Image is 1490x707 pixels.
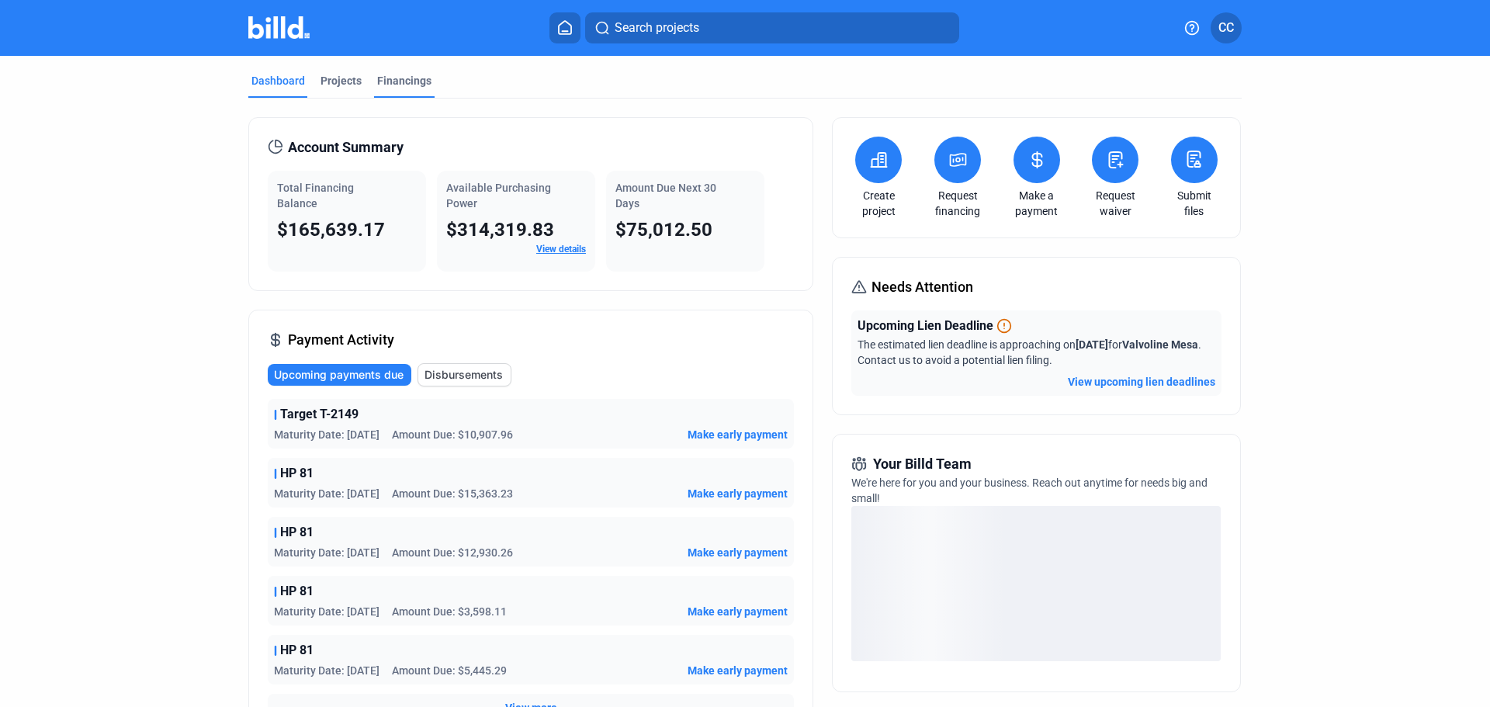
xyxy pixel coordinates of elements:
span: Amount Due: $15,363.23 [392,486,513,501]
span: $75,012.50 [615,219,712,241]
a: Request waiver [1088,188,1142,219]
span: We're here for you and your business. Reach out anytime for needs big and small! [851,477,1208,504]
button: Upcoming payments due [268,364,411,386]
button: View upcoming lien deadlines [1068,374,1215,390]
button: Make early payment [688,663,788,678]
span: HP 81 [280,464,314,483]
span: Amount Due: $5,445.29 [392,663,507,678]
span: $314,319.83 [446,219,554,241]
span: Maturity Date: [DATE] [274,545,379,560]
span: Needs Attention [871,276,973,298]
a: Create project [851,188,906,219]
a: Request financing [930,188,985,219]
span: Amount Due: $3,598.11 [392,604,507,619]
div: Projects [321,73,362,88]
button: Make early payment [688,427,788,442]
button: Make early payment [688,545,788,560]
span: $165,639.17 [277,219,385,241]
span: Your Billd Team [873,453,972,475]
span: Total Financing Balance [277,182,354,210]
span: Maturity Date: [DATE] [274,663,379,678]
button: Disbursements [418,363,511,386]
span: Target T-2149 [280,405,359,424]
span: CC [1218,19,1234,37]
span: HP 81 [280,641,314,660]
span: Maturity Date: [DATE] [274,486,379,501]
span: Amount Due: $12,930.26 [392,545,513,560]
span: Amount Due: $10,907.96 [392,427,513,442]
span: Valvoline Mesa [1122,338,1198,351]
button: Search projects [585,12,959,43]
span: Account Summary [288,137,404,158]
a: Make a payment [1010,188,1064,219]
span: The estimated lien deadline is approaching on for . Contact us to avoid a potential lien filing. [858,338,1201,366]
span: Search projects [615,19,699,37]
span: Maturity Date: [DATE] [274,604,379,619]
span: Upcoming Lien Deadline [858,317,993,335]
button: Make early payment [688,486,788,501]
span: Amount Due Next 30 Days [615,182,716,210]
div: Financings [377,73,431,88]
a: View details [536,244,586,255]
button: Make early payment [688,604,788,619]
span: Available Purchasing Power [446,182,551,210]
span: Disbursements [424,367,503,383]
span: Upcoming payments due [274,367,404,383]
a: Submit files [1167,188,1221,219]
span: Payment Activity [288,329,394,351]
span: Maturity Date: [DATE] [274,427,379,442]
div: loading [851,506,1221,661]
img: Billd Company Logo [248,16,310,39]
button: CC [1211,12,1242,43]
div: Dashboard [251,73,305,88]
span: HP 81 [280,523,314,542]
span: [DATE] [1076,338,1108,351]
span: HP 81 [280,582,314,601]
